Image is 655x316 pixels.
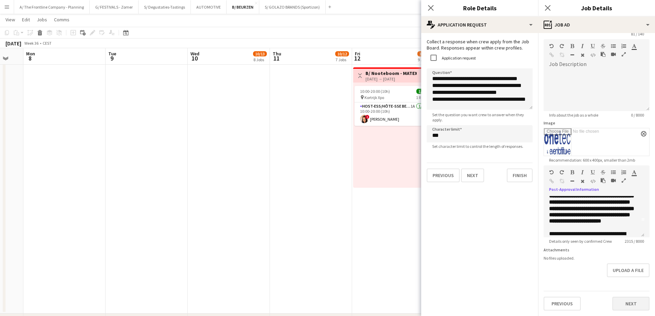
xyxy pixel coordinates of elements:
div: Application Request [421,17,538,33]
button: Undo [549,170,554,175]
button: Insert video [611,52,616,57]
button: Fullscreen [621,178,626,183]
span: Week 36 [23,41,40,46]
a: View [3,15,18,24]
button: Bold [570,43,575,49]
span: Mon [26,51,35,57]
button: B/ BEURZEN [227,0,259,14]
button: Clear Formatting [580,52,585,58]
button: S/ Degustaties-Tastings [139,0,191,14]
span: View [6,17,15,23]
div: Job Ad [538,17,655,33]
span: 0 / 8000 [625,112,649,118]
span: 10/12 [335,51,349,56]
span: Thu [273,51,281,57]
span: Kortrijk Xpo [364,95,384,100]
h3: Role Details [421,3,538,12]
button: Unordered List [611,43,616,49]
span: 13/16 [417,51,431,56]
span: 1/1 [416,89,426,94]
button: G/ FESTIVALS - Zomer [90,0,139,14]
span: Comms [54,17,69,23]
button: Ordered List [621,43,626,49]
button: Horizontal Line [570,178,575,184]
span: 2315 / 8000 [619,239,649,244]
button: Ordered List [621,170,626,175]
button: Horizontal Line [570,52,575,58]
label: Application request [440,55,476,61]
button: Next [461,168,484,182]
div: No files uploaded. [544,255,649,261]
button: HTML Code [590,52,595,58]
button: Redo [559,43,564,49]
span: 10 [189,54,199,62]
span: Info about the job as a whole [544,112,604,118]
button: Insert video [611,178,616,183]
div: [DATE] → [DATE] [365,76,417,81]
span: 12 [354,54,360,62]
span: 11 [272,54,281,62]
button: Fullscreen [621,52,626,57]
button: Underline [590,43,595,49]
button: Strikethrough [601,43,605,49]
span: Fri [355,51,360,57]
label: Attachments [544,247,569,252]
a: Jobs [34,15,50,24]
button: Unordered List [611,170,616,175]
button: A/ The Frontline Company - Planning [14,0,90,14]
button: Clear Formatting [580,178,585,184]
button: Italic [580,170,585,175]
h3: B/ Nooteboom - MATEXPO 2025 12-13/09/2025 [365,70,417,76]
button: Undo [549,43,554,49]
app-job-card: 10:00-20:00 (10h)1/1 Kortrijk Xpo1 RoleHost-ess/Hôte-sse Beurs - Foire1A1/110:00-20:00 (10h)![PER... [354,86,432,126]
span: 81 / 140 [625,31,649,36]
button: Previous [427,168,460,182]
span: 10/13 [253,51,267,56]
button: AUTOMOTIVE [191,0,227,14]
button: Text Color [632,43,636,49]
button: Redo [559,170,564,175]
button: Finish [507,168,533,182]
a: Edit [19,15,33,24]
button: Bold [570,170,575,175]
span: 8 [25,54,35,62]
span: Set the question you want crew to answer when they apply. [427,112,533,122]
app-card-role: Host-ess/Hôte-sse Beurs - Foire1A1/110:00-20:00 (10h)![PERSON_NAME] [354,102,432,126]
a: Comms [51,15,72,24]
span: 10:00-20:00 (10h) [360,89,390,94]
div: 8 Jobs [253,57,266,62]
span: ! [365,115,369,119]
button: Upload a file [607,263,649,277]
div: CEST [43,41,52,46]
span: Jobs [37,17,47,23]
span: Set character limit to control the length of responses. [427,144,529,149]
span: Wed [190,51,199,57]
button: Underline [590,170,595,175]
button: Italic [580,43,585,49]
h3: Job Details [538,3,655,12]
button: Previous [544,297,581,310]
button: Paste as plain text [601,52,605,57]
div: [DATE] [6,40,21,47]
span: Edit [22,17,30,23]
div: 7 Jobs [336,57,349,62]
span: 9 [107,54,116,62]
span: Details only seen by confirmed Crew [544,239,618,244]
button: S/ GOLAZO BRANDS (Sportizon) [259,0,326,14]
div: 9 Jobs [418,57,431,62]
p: Collect a response when crew apply from the Job Board. Responses appear within crew profiles. [427,39,533,51]
button: Next [612,297,649,310]
button: Strikethrough [601,170,605,175]
span: 1 Role [416,95,426,100]
button: HTML Code [590,178,595,184]
span: Tue [108,51,116,57]
button: Paste as plain text [601,178,605,183]
button: Text Color [632,170,636,175]
span: Recommendation: 600 x 400px, smaller than 2mb [544,157,641,163]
